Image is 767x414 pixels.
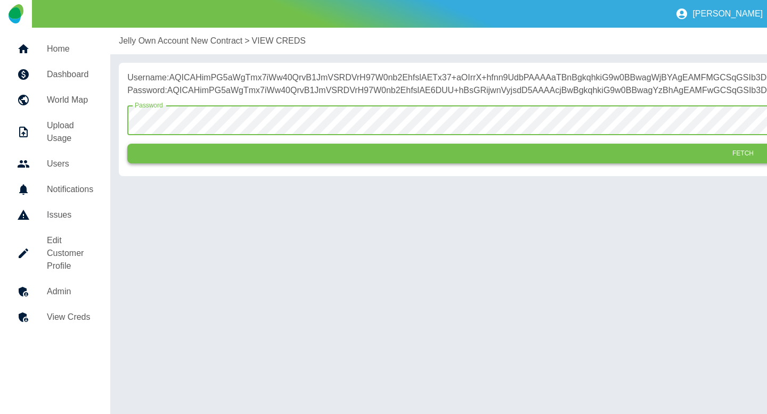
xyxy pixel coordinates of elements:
[692,9,763,19] p: [PERSON_NAME]
[47,158,93,170] h5: Users
[9,151,102,177] a: Users
[47,43,93,55] h5: Home
[671,3,767,24] button: [PERSON_NAME]
[47,285,93,298] h5: Admin
[9,202,102,228] a: Issues
[47,68,93,81] h5: Dashboard
[9,62,102,87] a: Dashboard
[9,87,102,113] a: World Map
[135,101,163,110] label: Password
[9,4,23,23] img: Logo
[9,36,102,62] a: Home
[47,234,93,272] h5: Edit Customer Profile
[9,228,102,279] a: Edit Customer Profile
[47,183,93,196] h5: Notifications
[47,119,93,145] h5: Upload Usage
[9,279,102,304] a: Admin
[244,35,249,47] p: >
[9,113,102,151] a: Upload Usage
[47,94,93,106] h5: World Map
[47,311,93,324] h5: View Creds
[252,35,306,47] a: VIEW CREDS
[47,209,93,221] h5: Issues
[119,35,242,47] a: Jelly Own Account New Contract
[9,304,102,330] a: View Creds
[9,177,102,202] a: Notifications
